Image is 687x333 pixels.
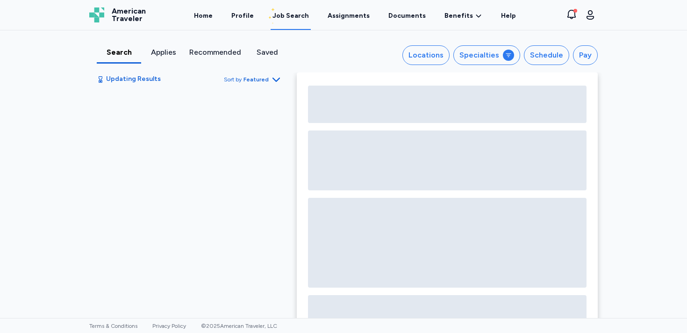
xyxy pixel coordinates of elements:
div: Schedule [530,50,563,61]
div: Job Search [272,11,309,21]
div: Pay [579,50,592,61]
a: Terms & Conditions [89,323,137,329]
button: Sort byFeatured [224,74,282,85]
img: Logo [89,7,104,22]
div: Locations [408,50,444,61]
button: Locations [402,45,450,65]
span: Sort by [224,76,242,83]
a: Job Search [271,1,311,30]
span: Featured [243,76,269,83]
button: Specialties [453,45,520,65]
div: Specialties [459,50,499,61]
span: Benefits [444,11,473,21]
a: Benefits [444,11,482,21]
button: Schedule [524,45,569,65]
a: Privacy Policy [152,323,186,329]
div: Applies [145,47,182,58]
div: Recommended [189,47,241,58]
span: Updating Results [106,75,161,84]
div: Saved [249,47,286,58]
span: © 2025 American Traveler, LLC [201,323,277,329]
span: American Traveler [112,7,146,22]
button: Pay [573,45,598,65]
div: Search [100,47,137,58]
